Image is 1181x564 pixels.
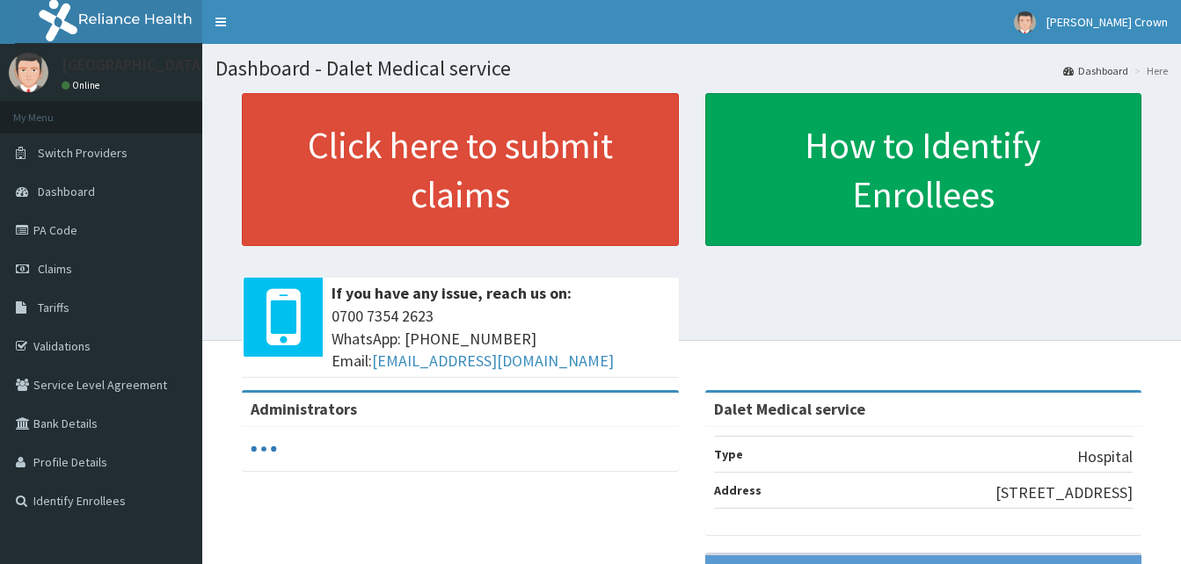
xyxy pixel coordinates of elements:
[372,351,614,371] a: [EMAIL_ADDRESS][DOMAIN_NAME]
[62,79,104,91] a: Online
[215,57,1168,80] h1: Dashboard - Dalet Medical service
[1130,63,1168,78] li: Here
[251,436,277,462] svg: audio-loading
[332,283,572,303] b: If you have any issue, reach us on:
[9,53,48,92] img: User Image
[1014,11,1036,33] img: User Image
[1063,63,1128,78] a: Dashboard
[1077,445,1133,468] p: Hospital
[995,481,1133,504] p: [STREET_ADDRESS]
[242,93,679,246] a: Click here to submit claims
[38,261,72,277] span: Claims
[714,446,743,462] b: Type
[251,399,357,419] b: Administrators
[38,300,69,315] span: Tariffs
[62,57,207,73] p: [GEOGRAPHIC_DATA]
[38,184,95,199] span: Dashboard
[714,399,865,419] strong: Dalet Medical service
[714,482,762,498] b: Address
[705,93,1142,246] a: How to Identify Enrollees
[332,305,670,372] span: 0700 7354 2623 WhatsApp: [PHONE_NUMBER] Email:
[1046,14,1168,30] span: [PERSON_NAME] Crown
[38,145,128,161] span: Switch Providers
